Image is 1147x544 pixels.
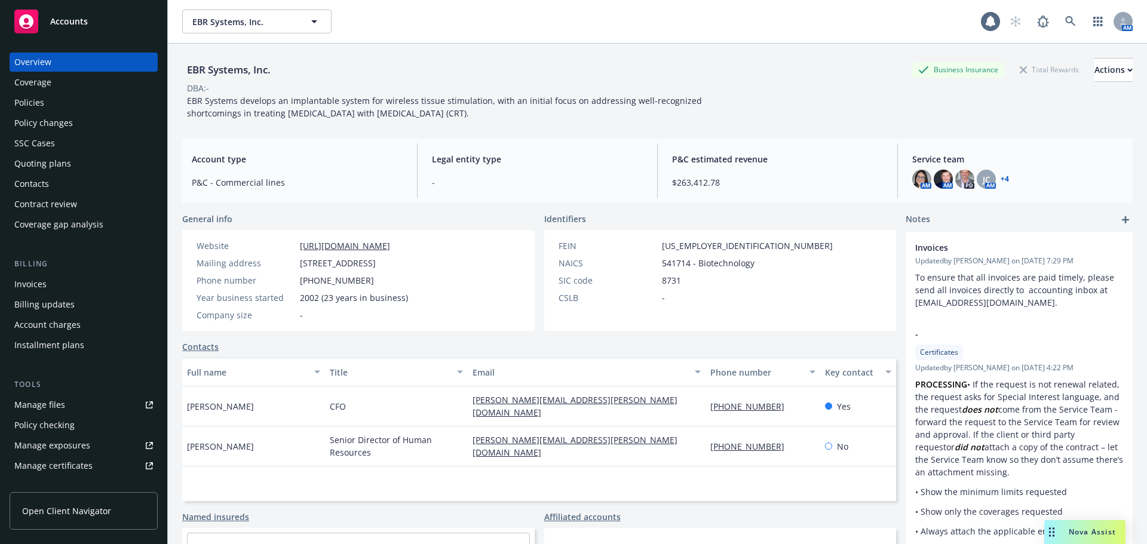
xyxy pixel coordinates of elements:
[300,257,376,269] span: [STREET_ADDRESS]
[983,173,990,186] span: JC
[1031,10,1055,33] a: Report a Bug
[915,241,1092,254] span: Invoices
[300,309,303,321] span: -
[559,291,657,304] div: CSLB
[820,358,896,386] button: Key contact
[915,328,1092,340] span: -
[182,511,249,523] a: Named insureds
[10,456,158,475] a: Manage certificates
[1001,176,1009,183] a: +4
[14,315,81,334] div: Account charges
[10,215,158,234] a: Coverage gap analysis
[330,366,450,379] div: Title
[1044,520,1059,544] div: Drag to move
[50,17,88,26] span: Accounts
[197,257,295,269] div: Mailing address
[325,358,468,386] button: Title
[187,400,254,413] span: [PERSON_NAME]
[14,134,55,153] div: SSC Cases
[187,82,209,94] div: DBA: -
[10,93,158,112] a: Policies
[182,340,219,353] a: Contacts
[468,358,706,386] button: Email
[1094,59,1133,81] div: Actions
[192,176,403,189] span: P&C - Commercial lines
[906,232,1133,318] div: InvoicesUpdatedby [PERSON_NAME] on [DATE] 7:29 PMTo ensure that all invoices are paid timely, ple...
[906,213,930,227] span: Notes
[432,176,643,189] span: -
[955,170,974,189] img: photo
[544,511,621,523] a: Affiliated accounts
[962,404,998,415] em: does not
[1004,10,1028,33] a: Start snowing
[473,366,688,379] div: Email
[915,525,1123,537] p: • Always attach the applicable endorsements
[1094,58,1133,82] button: Actions
[662,239,833,252] span: [US_EMPLOYER_IDENTIFICATION_NUMBER]
[544,213,586,225] span: Identifiers
[14,154,71,173] div: Quoting plans
[837,440,848,453] span: No
[920,347,958,358] span: Certificates
[912,62,1004,77] div: Business Insurance
[330,400,346,413] span: CFO
[1059,10,1082,33] a: Search
[14,275,47,294] div: Invoices
[473,434,677,458] a: [PERSON_NAME][EMAIL_ADDRESS][PERSON_NAME][DOMAIN_NAME]
[955,441,985,453] em: did not
[662,274,681,287] span: 8731
[22,505,111,517] span: Open Client Navigator
[182,10,332,33] button: EBR Systems, Inc.
[934,170,953,189] img: photo
[710,441,794,452] a: [PHONE_NUMBER]
[197,309,295,321] div: Company size
[1014,62,1085,77] div: Total Rewards
[14,113,73,133] div: Policy changes
[912,170,931,189] img: photo
[192,16,296,28] span: EBR Systems, Inc.
[197,291,295,304] div: Year business started
[182,358,325,386] button: Full name
[10,258,158,270] div: Billing
[10,379,158,391] div: Tools
[10,134,158,153] a: SSC Cases
[14,93,44,112] div: Policies
[14,477,75,496] div: Manage claims
[706,358,820,386] button: Phone number
[559,257,657,269] div: NAICS
[10,174,158,193] a: Contacts
[915,378,1123,478] p: • If the request is not renewal related, the request asks for Special Interest language, and the ...
[330,434,463,459] span: Senior Director of Human Resources
[182,62,275,78] div: EBR Systems, Inc.
[915,505,1123,518] p: • Show only the coverages requested
[672,176,883,189] span: $263,412.78
[10,436,158,455] a: Manage exposures
[10,416,158,435] a: Policy checking
[197,274,295,287] div: Phone number
[197,239,295,252] div: Website
[710,366,802,379] div: Phone number
[662,291,665,304] span: -
[10,336,158,355] a: Installment plans
[10,477,158,496] a: Manage claims
[300,240,390,251] a: [URL][DOMAIN_NAME]
[837,400,851,413] span: Yes
[10,53,158,72] a: Overview
[187,440,254,453] span: [PERSON_NAME]
[432,153,643,165] span: Legal entity type
[14,295,75,314] div: Billing updates
[825,366,878,379] div: Key contact
[915,485,1123,498] p: • Show the minimum limits requested
[187,366,307,379] div: Full name
[915,272,1117,308] span: To ensure that all invoices are paid timely, please send all invoices directly to accounting inbo...
[300,274,374,287] span: [PHONE_NUMBER]
[10,154,158,173] a: Quoting plans
[14,73,51,92] div: Coverage
[10,113,158,133] a: Policy changes
[14,456,93,475] div: Manage certificates
[915,379,967,390] strong: PROCESSING
[1086,10,1110,33] a: Switch app
[710,401,794,412] a: [PHONE_NUMBER]
[182,213,232,225] span: General info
